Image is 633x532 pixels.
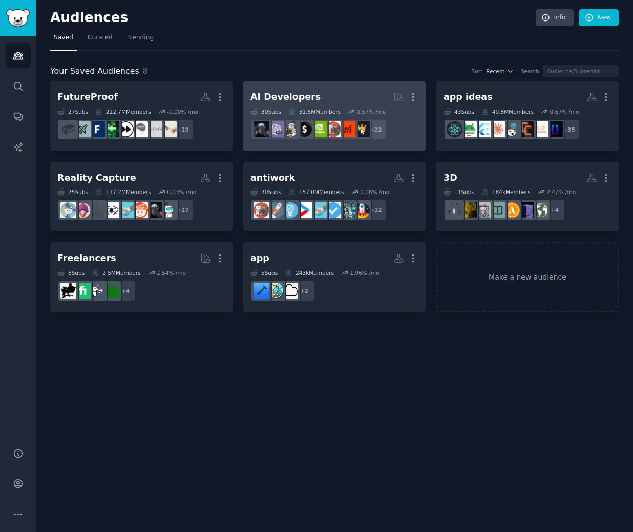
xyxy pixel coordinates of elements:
[60,121,76,137] img: Scholar
[436,162,619,232] a: 3D11Subs184kMembers2.47% /mo+4mappingvideo_mappingSurveyingCapturingRealitydigitalconstructionGau...
[127,33,154,42] span: Trending
[250,108,281,115] div: 30 Sub s
[250,188,281,196] div: 20 Sub s
[250,252,269,265] div: app
[297,121,312,137] img: sidehustle
[436,81,619,151] a: app ideas43Subs40.8MMembers0.67% /mo+35VibeCodeRulesVibeCodeGoodClaudeCodereactjsClaudeAIFlutterD...
[533,121,548,137] img: VibeCodeGood
[518,202,534,218] img: video_mapping
[288,188,344,196] div: 157.0M Members
[285,269,334,276] div: 243k Members
[486,68,514,75] button: Recent
[132,121,148,137] img: GenAI4all
[95,188,151,196] div: 117.2M Members
[243,242,426,312] a: app5Subs243kMembers1.96% /mo+2VapeDisposablesAppIdeasiOSProgramming
[60,283,76,299] img: Freelancers
[89,121,105,137] img: Futurism
[243,81,426,151] a: AI Developers30Subs31.5MMembers0.57% /mo+22DigitalProductEmpirdigitalproductsellingpassive_income...
[50,30,77,51] a: Saved
[57,108,88,115] div: 27 Sub s
[444,91,493,103] div: app ideas
[340,121,355,137] img: digitalproductselling
[254,283,269,299] img: iOSProgramming
[50,242,233,312] a: Freelancers8Subs2.5MMembers2.54% /mo+4forhirefreelance_forhireFiverrFreelancers
[268,202,284,218] img: startups
[75,121,91,137] img: ExpatFIRE
[354,202,370,218] img: StartupLaunches
[518,121,534,137] img: ClaudeCode
[89,202,105,218] img: LiDAR
[161,121,177,137] img: HumanAIDiscourse
[103,202,119,218] img: drones
[444,172,457,184] div: 3D
[250,91,321,103] div: AI Developers
[293,280,315,302] div: + 2
[311,121,327,137] img: nvidia
[447,121,462,137] img: react
[161,202,177,218] img: augmentedreality
[57,188,88,196] div: 25 Sub s
[325,121,341,137] img: passive_income
[481,188,531,196] div: 184k Members
[504,202,520,218] img: Surveying
[84,30,116,51] a: Curated
[490,202,505,218] img: CapturingReality
[550,108,579,115] div: 0.67 % /mo
[543,65,619,77] input: Audience/Subreddit
[254,121,269,137] img: singularity
[254,202,269,218] img: passive_income
[504,121,520,137] img: reactjs
[103,121,119,137] img: Transhuman
[57,269,85,276] div: 8 Sub s
[57,252,116,265] div: Freelancers
[356,108,386,115] div: 0.57 % /mo
[350,269,379,276] div: 1.96 % /mo
[172,199,194,221] div: + 17
[481,108,534,115] div: 40.8M Members
[475,121,491,137] img: FlutterDev
[444,108,474,115] div: 43 Sub s
[157,269,186,276] div: 2.54 % /mo
[146,202,162,218] img: singularity
[544,199,565,221] div: + 4
[354,121,370,137] img: DigitalProductEmpir
[340,202,355,218] img: businessanalysis
[461,121,477,137] img: androiddev
[172,119,194,140] div: + 19
[95,108,151,115] div: 212.7M Members
[288,108,341,115] div: 31.5M Members
[475,202,491,218] img: digitalconstruction
[360,188,389,196] div: 0.08 % /mo
[118,121,134,137] img: accelerate
[75,202,91,218] img: 3Dmodeling
[436,242,619,312] a: Make a new audience
[461,202,477,218] img: GaussianSplatting
[490,121,505,137] img: ClaudeAI
[250,269,278,276] div: 5 Sub s
[57,91,118,103] div: FutureProof
[365,199,387,221] div: + 12
[558,119,580,140] div: + 35
[250,172,295,184] div: antiwork
[268,283,284,299] img: AppIdeas
[50,65,139,78] span: Your Saved Audiences
[536,9,574,27] a: Info
[579,9,619,27] a: New
[123,30,157,51] a: Trending
[92,269,140,276] div: 2.5M Members
[167,108,198,115] div: -0.00 % /mo
[50,81,233,151] a: FutureProof27Subs212.7MMembers-0.00% /mo+19HumanAIDiscourseNextGenAIToolGenAI4allaccelerateTransh...
[547,121,563,137] img: VibeCodeRules
[88,33,113,42] span: Curated
[282,121,298,137] img: MachineLearning
[311,202,327,218] img: technology
[89,283,105,299] img: freelance_forhire
[75,283,91,299] img: Fiverr
[143,66,148,76] span: 8
[50,162,233,232] a: Reality Capture25Subs117.2MMembers0.03% /mo+17augmentedrealitysingularityFuturologytechnologydron...
[521,68,539,75] div: Search
[115,280,136,302] div: + 4
[546,188,576,196] div: 2.47 % /mo
[444,188,474,196] div: 11 Sub s
[146,121,162,137] img: NextGenAITool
